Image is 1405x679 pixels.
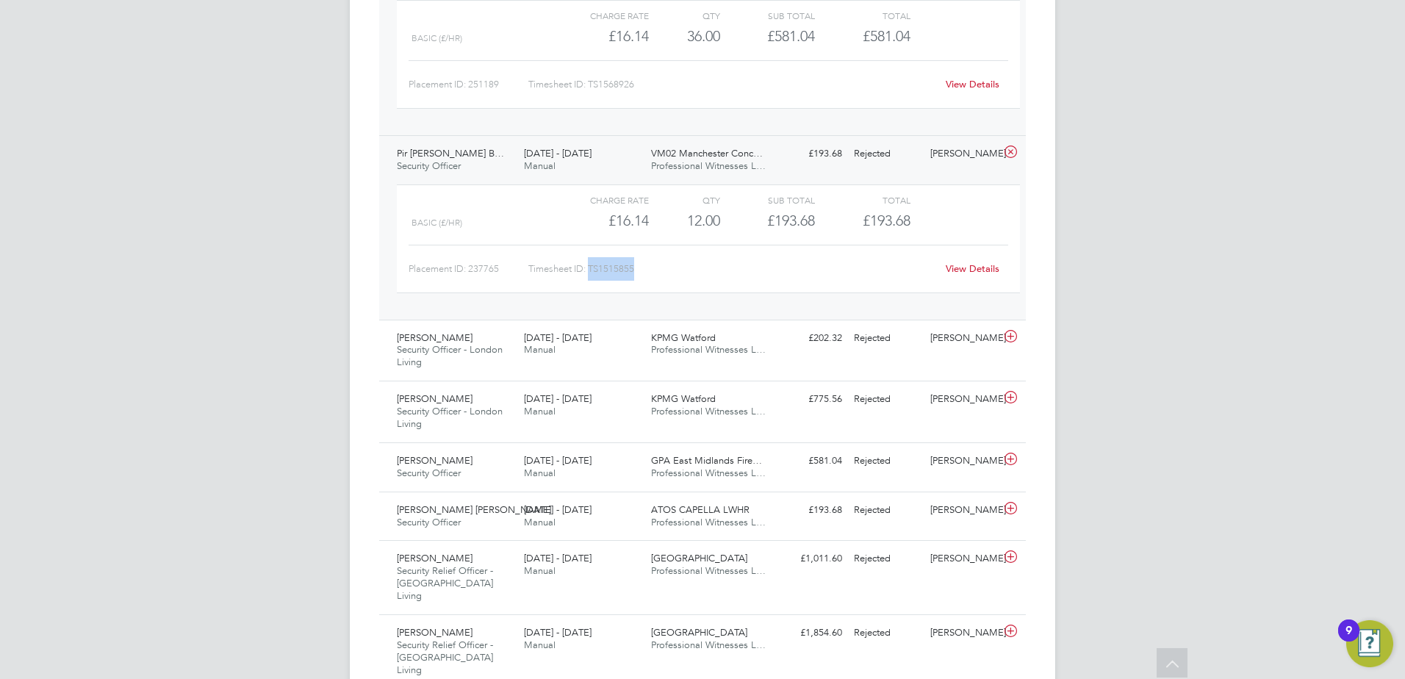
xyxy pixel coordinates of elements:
[649,24,720,48] div: 36.00
[651,564,766,577] span: Professional Witnesses L…
[397,516,461,528] span: Security Officer
[863,212,910,229] span: £193.68
[924,142,1001,166] div: [PERSON_NAME]
[651,454,762,467] span: GPA East Midlands Fire…
[397,454,472,467] span: [PERSON_NAME]
[720,7,815,24] div: Sub Total
[524,343,556,356] span: Manual
[924,449,1001,473] div: [PERSON_NAME]
[924,498,1001,522] div: [PERSON_NAME]
[651,331,716,344] span: KPMG Watford
[397,147,504,159] span: Pir [PERSON_NAME] B…
[524,467,556,479] span: Manual
[924,387,1001,412] div: [PERSON_NAME]
[1346,620,1393,667] button: Open Resource Center, 9 new notifications
[524,331,592,344] span: [DATE] - [DATE]
[772,547,848,571] div: £1,011.60
[651,503,750,516] span: ATOS CAPELLA LWHR
[409,73,528,96] div: Placement ID: 251189
[772,326,848,351] div: £202.32
[397,503,551,516] span: [PERSON_NAME] [PERSON_NAME]
[524,639,556,651] span: Manual
[397,564,493,602] span: Security Relief Officer - [GEOGRAPHIC_DATA] Living
[651,159,766,172] span: Professional Witnesses L…
[772,498,848,522] div: £193.68
[649,209,720,233] div: 12.00
[651,639,766,651] span: Professional Witnesses L…
[772,142,848,166] div: £193.68
[651,147,763,159] span: VM02 Manchester Conc…
[554,191,649,209] div: Charge rate
[848,621,924,645] div: Rejected
[924,326,1001,351] div: [PERSON_NAME]
[524,564,556,577] span: Manual
[772,449,848,473] div: £581.04
[528,257,936,281] div: Timesheet ID: TS1515855
[720,191,815,209] div: Sub Total
[649,7,720,24] div: QTY
[397,343,503,368] span: Security Officer - London Living
[720,209,815,233] div: £193.68
[946,78,999,90] a: View Details
[848,142,924,166] div: Rejected
[397,626,472,639] span: [PERSON_NAME]
[524,503,592,516] span: [DATE] - [DATE]
[524,159,556,172] span: Manual
[1345,630,1352,650] div: 9
[524,454,592,467] span: [DATE] - [DATE]
[524,405,556,417] span: Manual
[524,626,592,639] span: [DATE] - [DATE]
[524,516,556,528] span: Manual
[397,392,472,405] span: [PERSON_NAME]
[924,547,1001,571] div: [PERSON_NAME]
[651,467,766,479] span: Professional Witnesses L…
[848,547,924,571] div: Rejected
[720,24,815,48] div: £581.04
[651,343,766,356] span: Professional Witnesses L…
[524,392,592,405] span: [DATE] - [DATE]
[397,639,493,676] span: Security Relief Officer - [GEOGRAPHIC_DATA] Living
[848,387,924,412] div: Rejected
[397,159,461,172] span: Security Officer
[409,257,528,281] div: Placement ID: 237765
[863,27,910,45] span: £581.04
[524,147,592,159] span: [DATE] - [DATE]
[651,392,716,405] span: KPMG Watford
[554,7,649,24] div: Charge rate
[848,498,924,522] div: Rejected
[772,387,848,412] div: £775.56
[412,33,462,43] span: Basic (£/HR)
[848,326,924,351] div: Rejected
[649,191,720,209] div: QTY
[554,24,649,48] div: £16.14
[946,262,999,275] a: View Details
[528,73,936,96] div: Timesheet ID: TS1568926
[815,7,910,24] div: Total
[651,516,766,528] span: Professional Witnesses L…
[397,552,472,564] span: [PERSON_NAME]
[397,331,472,344] span: [PERSON_NAME]
[412,218,462,228] span: Basic (£/HR)
[651,626,747,639] span: [GEOGRAPHIC_DATA]
[772,621,848,645] div: £1,854.60
[397,467,461,479] span: Security Officer
[524,552,592,564] span: [DATE] - [DATE]
[651,552,747,564] span: [GEOGRAPHIC_DATA]
[815,191,910,209] div: Total
[397,405,503,430] span: Security Officer - London Living
[924,621,1001,645] div: [PERSON_NAME]
[651,405,766,417] span: Professional Witnesses L…
[554,209,649,233] div: £16.14
[848,449,924,473] div: Rejected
